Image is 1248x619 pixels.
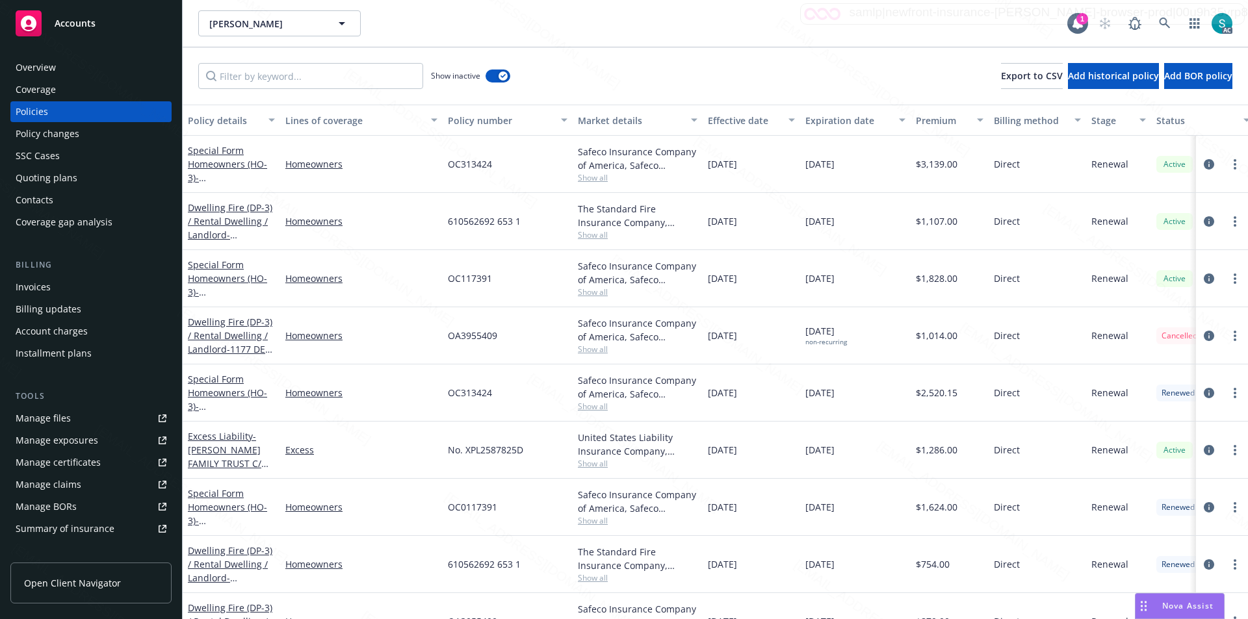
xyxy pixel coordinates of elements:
span: Add historical policy [1068,69,1159,82]
span: Direct [994,272,1020,285]
span: Show all [578,172,697,183]
span: 610562692 653 1 [448,557,521,571]
a: circleInformation [1201,271,1217,286]
a: Homeowners [285,557,437,571]
span: OC313424 [448,386,492,399]
a: Switch app [1182,10,1208,36]
div: Policy number [448,114,553,127]
div: Installment plans [16,343,92,364]
span: Open Client Navigator [24,576,121,590]
span: [DATE] [805,214,835,228]
span: $1,107.00 [916,214,957,228]
button: Nova Assist [1135,593,1225,619]
a: more [1227,271,1243,286]
span: [DATE] [708,214,737,228]
span: [DATE] [708,272,737,285]
span: [DATE] [708,557,737,571]
button: Stage [1086,105,1151,136]
a: more [1227,499,1243,515]
a: circleInformation [1201,442,1217,458]
span: Cancelled [1162,330,1197,342]
a: Excess [285,443,437,457]
button: Add historical policy [1068,63,1159,89]
a: Manage exposures [10,430,172,451]
div: Policy changes [16,123,79,144]
a: circleInformation [1201,385,1217,401]
div: Manage certificates [16,452,101,473]
a: Special Form Homeowners (HO-3) [188,144,270,197]
span: - 1177 DE ANZA [GEOGRAPHIC_DATA]-2521 [188,343,272,396]
button: Policy details [183,105,280,136]
span: [DATE] [805,557,835,571]
div: United States Liability Insurance Company, Mount [PERSON_NAME] Fire Insurance Company, [PERSON_NA... [578,431,697,458]
a: Coverage [10,79,172,100]
div: Manage BORs [16,496,77,517]
div: Manage files [16,408,71,429]
div: Summary of insurance [16,518,114,539]
a: Excess Liability [188,430,268,483]
span: Renewal [1091,557,1128,571]
span: Renewed [1162,387,1195,399]
a: Special Form Homeowners (HO-3) [188,259,270,325]
a: Manage files [10,408,172,429]
div: Drag to move [1136,594,1152,618]
span: 610562692 653 1 [448,214,521,228]
button: Policy number [443,105,573,136]
a: more [1227,385,1243,401]
div: Coverage [16,79,56,100]
span: Show inactive [431,70,480,81]
div: SSC Cases [16,145,60,166]
div: Effective date [708,114,781,127]
span: $1,286.00 [916,443,957,457]
span: Show all [578,286,697,297]
div: Billing [10,259,172,272]
a: Search [1152,10,1178,36]
span: Nova Assist [1162,600,1214,611]
input: Filter by keyword... [198,63,423,89]
span: Show all [578,515,697,526]
a: more [1227,214,1243,229]
span: OA3955409 [448,329,497,342]
a: Manage certificates [10,452,172,473]
div: Safeco Insurance Company of America, Safeco Insurance (Liberty Mutual) [578,259,697,286]
a: SSC Cases [10,145,172,166]
span: Direct [994,329,1020,342]
div: Status [1156,114,1236,127]
div: Account charges [16,321,88,342]
span: Direct [994,157,1020,171]
a: Accounts [10,5,172,42]
span: Show all [578,344,697,355]
span: Direct [994,443,1020,457]
div: Invoices [16,277,51,297]
div: The Standard Fire Insurance Company, Travelers Insurance [578,202,697,229]
a: Quoting plans [10,168,172,188]
span: Renewal [1091,214,1128,228]
span: OC117391 [448,272,492,285]
a: Homeowners [285,500,437,514]
div: Policies [16,101,48,122]
a: circleInformation [1201,499,1217,515]
a: Account charges [10,321,172,342]
span: Add BOR policy [1164,69,1232,82]
a: Special Form Homeowners (HO-3) [188,373,270,426]
span: OC0117391 [448,500,497,514]
div: Billing method [994,114,1067,127]
div: Manage exposures [16,430,98,451]
a: Homeowners [285,272,437,285]
div: Safeco Insurance Company of America, Safeco Insurance (Liberty Mutual) [578,316,697,344]
div: Tools [10,390,172,403]
span: Direct [994,500,1020,514]
div: Safeco Insurance Company of America, Safeco Insurance (Liberty Mutual) [578,488,697,515]
span: [DATE] [805,386,835,399]
div: Overview [16,57,56,78]
span: [DATE] [708,386,737,399]
span: Renewed [1162,501,1195,513]
span: Direct [994,214,1020,228]
a: circleInformation [1201,557,1217,572]
button: [PERSON_NAME] [198,10,361,36]
button: Effective date [703,105,800,136]
a: Dwelling Fire (DP-3) / Rental Dwelling / Landlord [188,201,272,255]
div: Safeco Insurance Company of America, Safeco Insurance [578,145,697,172]
span: $3,139.00 [916,157,957,171]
